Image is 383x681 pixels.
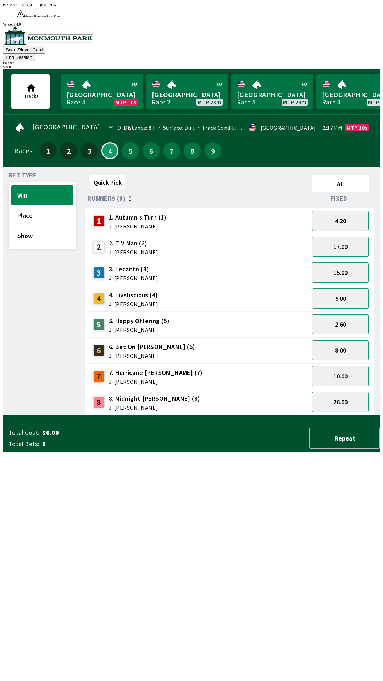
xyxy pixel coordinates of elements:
span: Surface: Dirt [156,124,195,131]
div: 1 [93,215,105,227]
span: 0 [42,440,154,448]
div: Race 5 [237,99,255,105]
button: Repeat [309,428,380,449]
button: Show [11,226,73,246]
span: 5. Happy Offering (5) [109,316,170,326]
button: End Session [3,54,35,61]
div: Races [14,148,32,154]
span: 6. Bet On [PERSON_NAME] (6) [109,342,195,351]
button: All [312,175,369,192]
span: 10.00 [333,372,348,380]
button: 3 [81,142,98,159]
button: 5.00 [312,288,369,309]
span: $0.00 [42,428,154,437]
span: [GEOGRAPHIC_DATA] [32,124,100,130]
button: 10.00 [312,366,369,386]
span: Total Bets: [9,440,39,448]
span: J: [PERSON_NAME] [109,379,203,384]
span: Total Cost: [9,428,39,437]
span: Tracks [24,93,39,99]
div: 4 [93,293,105,304]
span: 8.00 [335,346,346,354]
a: [GEOGRAPHIC_DATA]Race 5MTP 29m [231,74,313,109]
span: 2:17 PM [323,125,342,131]
div: Public ID: [3,3,380,7]
span: 2.60 [335,320,346,328]
a: [GEOGRAPHIC_DATA]Race 4MTP 10s [61,74,143,109]
span: 5.00 [335,294,346,303]
button: 8 [184,142,201,159]
span: [GEOGRAPHIC_DATA] [67,90,138,99]
div: 5 [93,319,105,330]
button: Place [11,205,73,226]
img: venue logo [3,26,93,45]
span: 2FRI-Z5DL-3QEM-37UK [18,3,56,7]
span: J: [PERSON_NAME] [109,405,200,410]
button: 7 [163,142,180,159]
span: Runners (8) [88,196,126,201]
span: Bet Type [9,172,37,178]
span: MTP 29m [283,99,306,105]
button: 8.00 [312,340,369,360]
button: Tracks [11,74,50,109]
span: Show [17,232,67,240]
span: 2 [62,148,76,153]
span: Please Remove Last Print [24,14,61,18]
div: Race 3 [322,99,340,105]
span: Repeat [316,434,374,442]
button: 17.00 [312,237,369,257]
button: Quick Pick [90,175,125,190]
div: 6 [93,345,105,356]
span: 1 [41,148,55,153]
div: 3 [93,267,105,278]
span: 15.00 [333,268,348,277]
span: 26.00 [333,398,348,406]
span: J: [PERSON_NAME] [109,301,158,307]
div: 2 [93,241,105,253]
button: 4.20 [312,211,369,231]
span: MTP 23m [198,99,221,105]
span: 4. Livaliscious (4) [109,290,158,300]
span: J: [PERSON_NAME] [109,275,158,281]
span: Quick Pick [94,178,122,187]
button: Win [11,185,73,205]
span: 8 [185,148,199,153]
button: 15.00 [312,262,369,283]
div: $ 20.00 [3,65,380,69]
span: 4 [104,149,116,153]
span: 7 [165,148,178,153]
span: 6 [144,148,158,153]
span: J: [PERSON_NAME] [109,353,195,359]
span: Win [17,191,67,199]
div: Race 2 [152,99,170,105]
span: Fixed [331,196,348,201]
button: 26.00 [312,392,369,412]
div: Runners (8) [88,195,309,202]
span: 2. T V Man (2) [109,239,158,248]
span: MTP 10s [346,125,367,131]
span: 1. Autumn's Turn (1) [109,213,167,222]
div: [GEOGRAPHIC_DATA] [261,125,316,131]
span: Distance: 8 F [124,124,156,131]
span: 4.20 [335,217,346,225]
span: 8. Midnight [PERSON_NAME] (8) [109,394,200,403]
span: 3 [83,148,96,153]
div: 7 [93,371,105,382]
button: 4 [101,142,118,159]
span: J: [PERSON_NAME] [109,249,158,255]
div: Version 1.4.0 [3,22,380,26]
span: 5 [124,148,137,153]
span: MTP 10s [115,99,136,105]
span: [GEOGRAPHIC_DATA] [237,90,308,99]
button: Scan Player Card [3,46,45,54]
span: 9 [206,148,220,153]
div: Fixed [309,195,372,202]
button: 2 [60,142,77,159]
button: 5 [122,142,139,159]
div: Balance [3,61,380,65]
div: Race 4 [67,99,85,105]
button: 6 [143,142,160,159]
span: Track Condition: Firm [195,124,257,131]
span: Place [17,211,67,220]
span: J: [PERSON_NAME] [109,327,170,333]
